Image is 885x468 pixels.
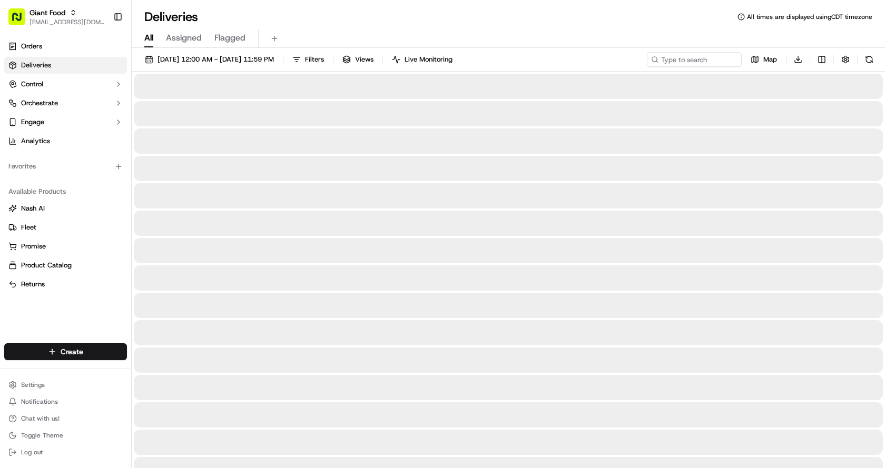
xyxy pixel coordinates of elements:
[4,38,127,55] a: Orders
[746,52,782,67] button: Map
[21,204,45,213] span: Nash AI
[4,183,127,200] div: Available Products
[21,261,72,270] span: Product Catalog
[29,18,105,26] button: [EMAIL_ADDRESS][DOMAIN_NAME]
[4,428,127,443] button: Toggle Theme
[21,223,36,232] span: Fleet
[4,114,127,131] button: Engage
[144,32,153,44] span: All
[4,4,109,29] button: Giant Food[EMAIL_ADDRESS][DOMAIN_NAME]
[21,117,44,127] span: Engage
[387,52,457,67] button: Live Monitoring
[214,32,245,44] span: Flagged
[4,411,127,426] button: Chat with us!
[158,55,274,64] span: [DATE] 12:00 AM - [DATE] 11:59 PM
[4,276,127,293] button: Returns
[763,55,777,64] span: Map
[647,52,742,67] input: Type to search
[21,136,50,146] span: Analytics
[21,79,43,89] span: Control
[21,61,51,70] span: Deliveries
[747,13,872,21] span: All times are displayed using CDT timezone
[21,98,58,108] span: Orchestrate
[21,431,63,440] span: Toggle Theme
[21,397,58,406] span: Notifications
[4,57,127,74] a: Deliveries
[4,219,127,236] button: Fleet
[8,261,123,270] a: Product Catalog
[8,204,123,213] a: Nash AI
[8,242,123,251] a: Promise
[338,52,378,67] button: Views
[4,257,127,274] button: Product Catalog
[4,343,127,360] button: Create
[405,55,453,64] span: Live Monitoring
[355,55,373,64] span: Views
[21,448,43,456] span: Log out
[4,95,127,112] button: Orchestrate
[21,381,45,389] span: Settings
[61,346,83,357] span: Create
[8,280,123,289] a: Returns
[166,32,202,44] span: Assigned
[29,7,65,18] button: Giant Food
[144,8,198,25] h1: Deliveries
[21,242,46,251] span: Promise
[4,445,127,460] button: Log out
[4,158,127,175] div: Favorites
[305,55,324,64] span: Filters
[862,52,877,67] button: Refresh
[4,133,127,150] a: Analytics
[140,52,279,67] button: [DATE] 12:00 AM - [DATE] 11:59 PM
[8,223,123,232] a: Fleet
[4,200,127,217] button: Nash AI
[21,280,45,289] span: Returns
[288,52,329,67] button: Filters
[4,238,127,255] button: Promise
[4,377,127,392] button: Settings
[4,76,127,93] button: Control
[4,394,127,409] button: Notifications
[21,42,42,51] span: Orders
[21,414,60,423] span: Chat with us!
